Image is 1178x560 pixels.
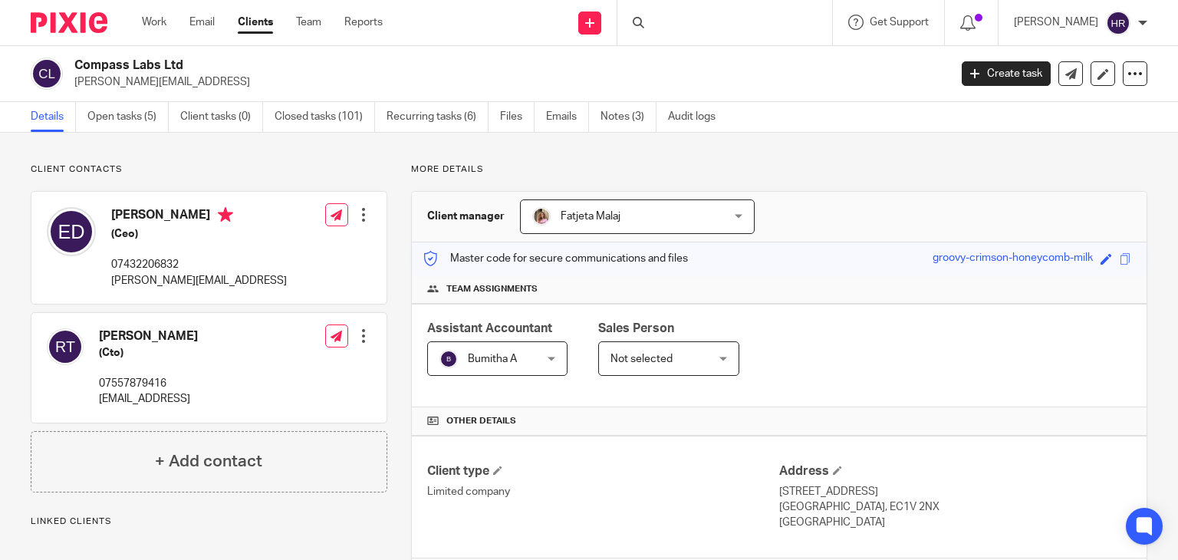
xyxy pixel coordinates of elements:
p: [PERSON_NAME][EMAIL_ADDRESS] [74,74,939,90]
a: Email [189,15,215,30]
img: svg%3E [31,58,63,90]
p: Linked clients [31,516,387,528]
a: Notes (3) [601,102,656,132]
h4: Address [779,463,1131,479]
h3: Client manager [427,209,505,224]
span: Bumitha A [468,354,517,364]
p: [PERSON_NAME][EMAIL_ADDRESS] [111,273,287,288]
img: Pixie [31,12,107,33]
h4: Client type [427,463,779,479]
a: Recurring tasks (6) [387,102,489,132]
a: Team [296,15,321,30]
span: Get Support [870,17,929,28]
p: 07557879416 [99,376,198,391]
a: Open tasks (5) [87,102,169,132]
a: Audit logs [668,102,727,132]
a: Client tasks (0) [180,102,263,132]
img: svg%3E [47,328,84,365]
p: Master code for secure communications and files [423,251,688,266]
p: Limited company [427,484,779,499]
a: Reports [344,15,383,30]
span: Fatjeta Malaj [561,211,620,222]
a: Work [142,15,166,30]
a: Closed tasks (101) [275,102,375,132]
a: Create task [962,61,1051,86]
span: Assistant Accountant [427,322,552,334]
span: Team assignments [446,283,538,295]
p: [STREET_ADDRESS] [779,484,1131,499]
i: Primary [218,207,233,222]
h4: + Add contact [155,450,262,473]
img: MicrosoftTeams-image%20(5).png [532,207,551,226]
a: Clients [238,15,273,30]
img: svg%3E [439,350,458,368]
span: Not selected [610,354,673,364]
p: Client contacts [31,163,387,176]
a: Files [500,102,535,132]
p: [PERSON_NAME] [1014,15,1098,30]
div: groovy-crimson-honeycomb-milk [933,250,1093,268]
h4: [PERSON_NAME] [99,328,198,344]
img: svg%3E [1106,11,1130,35]
h2: Compass Labs Ltd [74,58,766,74]
p: More details [411,163,1147,176]
a: Details [31,102,76,132]
h5: (Cto) [99,345,198,361]
h5: (Ceo) [111,226,287,242]
span: Sales Person [598,322,674,334]
h4: [PERSON_NAME] [111,207,287,226]
img: svg%3E [47,207,96,256]
a: Emails [546,102,589,132]
p: [EMAIL_ADDRESS] [99,391,198,407]
p: 07432206832 [111,257,287,272]
p: [GEOGRAPHIC_DATA], EC1V 2NX [779,499,1131,515]
p: [GEOGRAPHIC_DATA] [779,515,1131,530]
span: Other details [446,415,516,427]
